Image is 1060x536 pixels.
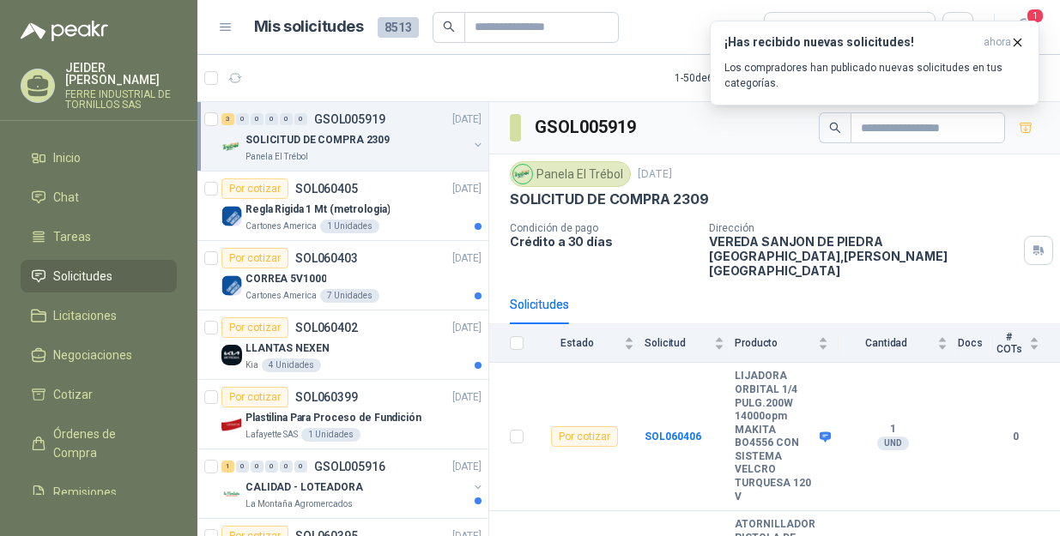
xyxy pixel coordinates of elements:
[877,437,909,450] div: UND
[53,148,81,167] span: Inicio
[21,142,177,174] a: Inicio
[958,324,993,363] th: Docs
[675,64,786,92] div: 1 - 50 de 6520
[510,234,695,249] p: Crédito a 30 días
[724,35,977,50] h3: ¡Has recibido nuevas solicitudes!
[534,324,645,363] th: Estado
[735,370,815,503] b: LIJADORA ORBITAL 1/4 PULG.200W 14000opm MAKITA BO4556 CON SISTEMA VELCRO TURQUESA 120 V
[221,248,288,268] div: Por cotizar
[221,206,242,226] img: Company Logo
[294,113,307,125] div: 0
[638,166,672,183] p: [DATE]
[245,479,363,496] p: CALIDAD - LOTEADORA
[245,497,353,511] p: La Montaña Agromercados
[236,113,249,125] div: 0
[221,317,288,338] div: Por cotizar
[510,295,569,314] div: Solicitudes
[295,391,358,403] p: SOL060399
[320,289,379,303] div: 7 Unidades
[775,18,811,37] div: Todas
[197,380,488,449] a: Por cotizarSOL060399[DATE] Company LogoPlastilina Para Proceso de FundiciónLafayette SAS1 Unidades
[53,346,132,364] span: Negociaciones
[280,461,293,473] div: 0
[301,428,360,442] div: 1 Unidades
[245,202,390,218] p: Regla Rigida 1 Mt (metrologia)
[221,275,242,296] img: Company Logo
[21,181,177,214] a: Chat
[710,21,1039,105] button: ¡Has recibido nuevas solicitudes!ahora Los compradores han publicado nuevas solicitudes en tus ca...
[197,310,488,380] a: Por cotizarSOL060402[DATE] Company LogoLLANTAS NEXENKia4 Unidades
[839,337,934,349] span: Cantidad
[551,426,618,447] div: Por cotizar
[645,337,711,349] span: Solicitud
[993,331,1026,355] span: # COTs
[245,289,317,303] p: Cartones America
[452,320,482,336] p: [DATE]
[709,222,1017,234] p: Dirección
[735,324,839,363] th: Producto
[993,324,1060,363] th: # COTs
[221,113,234,125] div: 3
[53,267,112,286] span: Solicitudes
[535,114,639,141] h3: GSOL005919
[452,389,482,406] p: [DATE]
[1026,8,1045,24] span: 1
[21,21,108,41] img: Logo peakr
[53,188,79,207] span: Chat
[53,483,117,502] span: Remisiones
[295,322,358,334] p: SOL060402
[245,132,390,148] p: SOLICITUD DE COMPRA 2309
[993,429,1039,445] b: 0
[265,113,278,125] div: 0
[251,461,263,473] div: 0
[53,425,161,462] span: Órdenes de Compra
[245,220,317,233] p: Cartones America
[65,62,177,86] p: JEIDER [PERSON_NAME]
[452,181,482,197] p: [DATE]
[724,60,1025,91] p: Los compradores han publicado nuevas solicitudes en tus categorías.
[314,461,385,473] p: GSOL005916
[829,122,841,134] span: search
[254,15,364,39] h1: Mis solicitudes
[245,340,329,357] p: LLANTAS NEXEN
[221,345,242,365] img: Company Logo
[314,113,385,125] p: GSOL005919
[236,461,249,473] div: 0
[21,378,177,411] a: Cotizar
[510,222,695,234] p: Condición de pago
[197,172,488,241] a: Por cotizarSOL060405[DATE] Company LogoRegla Rigida 1 Mt (metrologia)Cartones America1 Unidades
[53,306,117,325] span: Licitaciones
[53,385,93,404] span: Cotizar
[294,461,307,473] div: 0
[21,418,177,469] a: Órdenes de Compra
[245,358,258,372] p: Kia
[251,113,263,125] div: 0
[221,109,485,164] a: 3 0 0 0 0 0 GSOL005919[DATE] Company LogoSOLICITUD DE COMPRA 2309Panela El Trébol
[984,35,1011,50] span: ahora
[262,358,321,372] div: 4 Unidades
[280,113,293,125] div: 0
[245,428,298,442] p: Lafayette SAS
[245,150,308,164] p: Panela El Trébol
[21,476,177,509] a: Remisiones
[245,271,326,287] p: CORREA 5V1000
[221,387,288,407] div: Por cotizar
[221,461,234,473] div: 1
[221,484,242,504] img: Company Logo
[645,431,701,443] a: SOL060406
[513,165,532,184] img: Company Logo
[265,461,278,473] div: 0
[65,89,177,110] p: FERRE INDUSTRIAL DE TORNILLOS SAS
[709,234,1017,278] p: VEREDA SANJON DE PIEDRA [GEOGRAPHIC_DATA] , [PERSON_NAME][GEOGRAPHIC_DATA]
[443,21,455,33] span: search
[221,456,485,511] a: 1 0 0 0 0 0 GSOL005916[DATE] Company LogoCALIDAD - LOTEADORALa Montaña Agromercados
[839,324,958,363] th: Cantidad
[735,337,815,349] span: Producto
[839,423,948,437] b: 1
[53,227,91,246] span: Tareas
[21,220,177,253] a: Tareas
[245,410,421,426] p: Plastilina Para Proceso de Fundición
[378,17,419,38] span: 8513
[21,260,177,292] a: Solicitudes
[221,136,242,157] img: Company Logo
